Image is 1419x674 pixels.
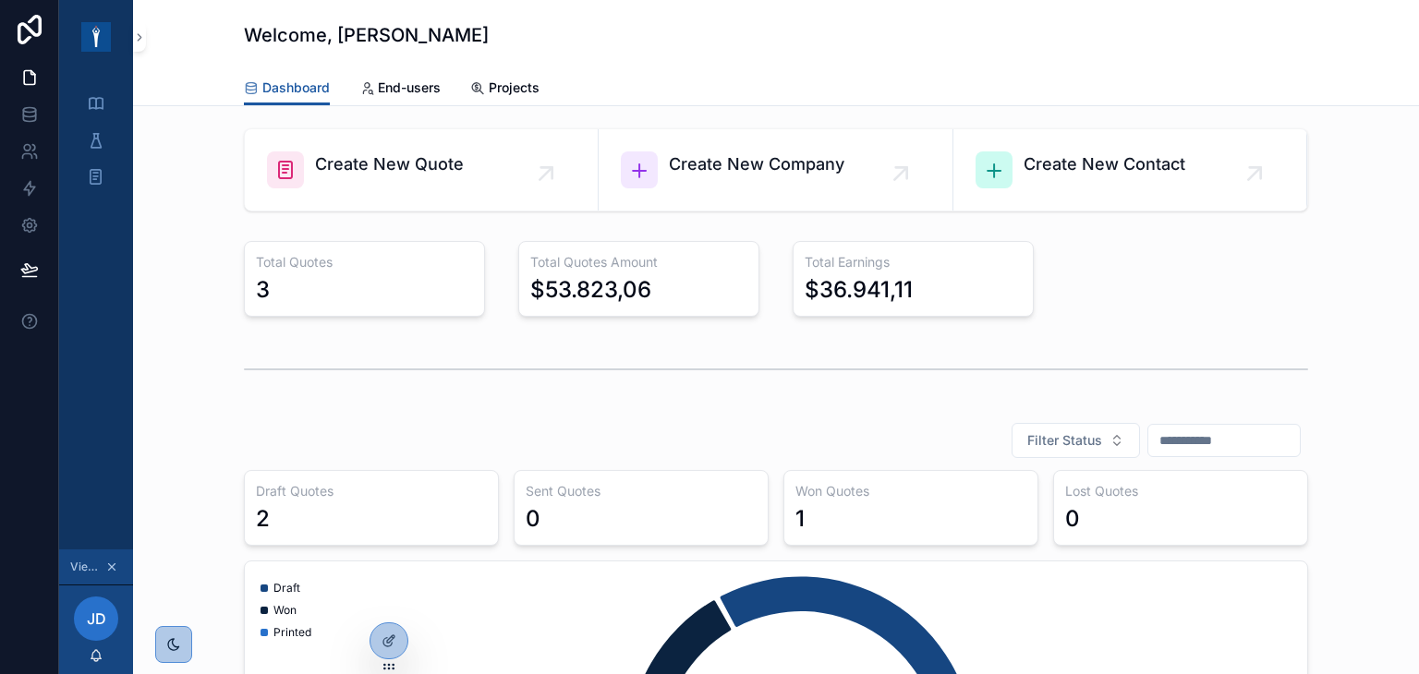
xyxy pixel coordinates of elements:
a: Create New Company [599,129,952,211]
span: Create New Contact [1024,151,1185,177]
a: Dashboard [244,71,330,106]
h3: Total Earnings [805,253,1022,271]
a: Projects [470,71,540,108]
div: scrollable content [59,74,133,218]
span: Dashboard [262,78,330,97]
span: Create New Company [669,151,844,177]
div: 0 [1065,504,1080,534]
h1: Welcome, [PERSON_NAME] [244,22,489,48]
div: 1 [795,504,805,534]
h3: Total Quotes [256,253,473,271]
div: $36.941,11 [805,275,913,305]
img: App logo [81,22,111,52]
span: Projects [489,78,540,97]
div: 3 [256,275,270,305]
h3: Draft Quotes [256,482,487,500]
div: $53.823,06 [530,275,651,305]
span: Printed [273,625,311,640]
span: End-users [378,78,441,97]
span: JD [87,608,106,630]
a: Create New Contact [953,129,1307,211]
h3: Lost Quotes [1065,482,1296,500]
span: Filter Status [1027,431,1102,450]
h3: Sent Quotes [526,482,757,500]
a: End-users [359,71,441,108]
span: Viewing as [PERSON_NAME] [70,560,102,574]
h3: Total Quotes Amount [530,253,747,271]
a: Create New Quote [245,129,599,211]
div: 0 [526,504,540,534]
span: Draft [273,581,300,596]
span: Won [273,603,297,618]
span: Create New Quote [315,151,464,177]
div: 2 [256,504,270,534]
button: Select Button [1012,423,1140,458]
h3: Won Quotes [795,482,1026,500]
